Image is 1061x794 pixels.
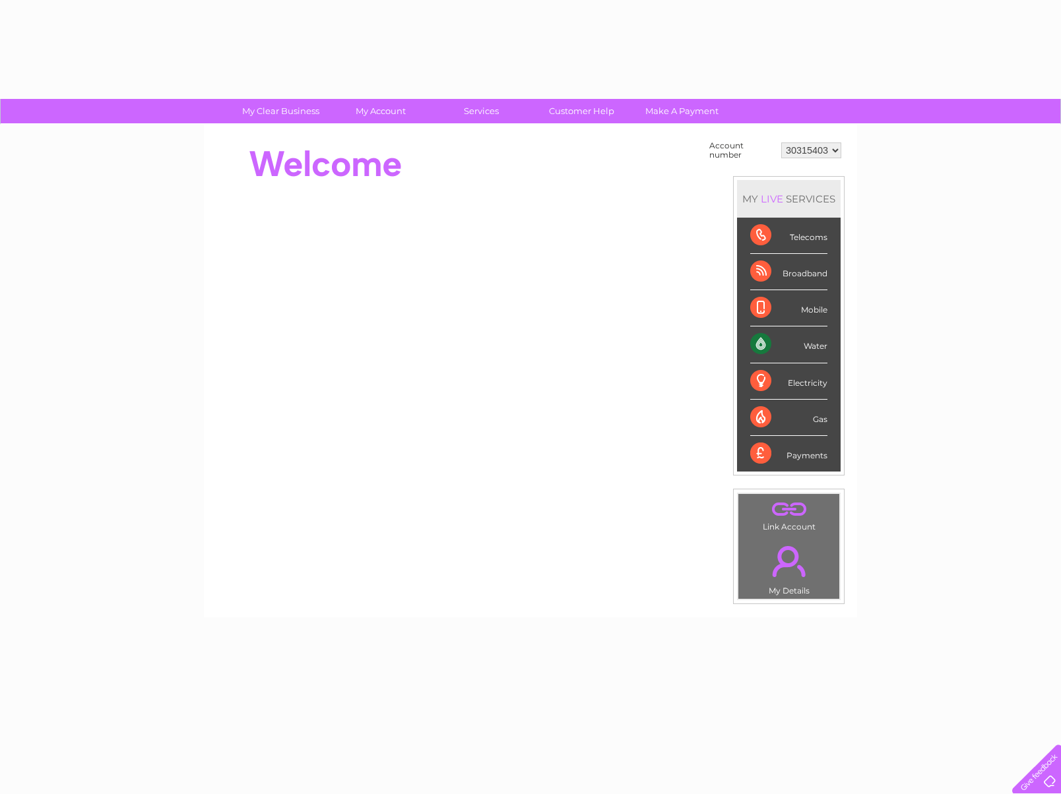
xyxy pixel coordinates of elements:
[758,193,786,205] div: LIVE
[627,99,736,123] a: Make A Payment
[738,535,840,599] td: My Details
[327,99,435,123] a: My Account
[527,99,636,123] a: Customer Help
[750,400,827,436] div: Gas
[750,436,827,472] div: Payments
[226,99,335,123] a: My Clear Business
[742,538,836,584] a: .
[750,326,827,363] div: Water
[750,254,827,290] div: Broadband
[742,497,836,520] a: .
[427,99,536,123] a: Services
[737,180,841,218] div: MY SERVICES
[750,363,827,400] div: Electricity
[750,290,827,326] div: Mobile
[750,218,827,254] div: Telecoms
[738,493,840,535] td: Link Account
[706,138,778,163] td: Account number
